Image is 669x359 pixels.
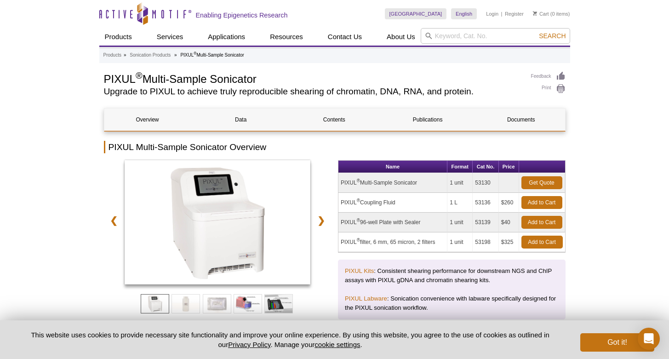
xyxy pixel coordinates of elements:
td: 1 unit [447,213,473,232]
a: PIXUL Kits [345,267,374,274]
td: 53139 [473,213,498,232]
a: Add to Cart [521,196,562,209]
td: $325 [499,232,519,252]
span: Search [539,32,566,40]
td: 1 unit [447,173,473,193]
td: 1 L [447,193,473,213]
p: This website uses cookies to provide necessary site functionality and improve your online experie... [15,330,566,349]
sup: ® [136,70,143,81]
a: Privacy Policy [228,341,270,348]
a: PIXUL Labware [345,295,387,302]
h2: PIXUL Multi-Sample Sonicator Overview [104,141,566,153]
button: Search [536,32,568,40]
a: Sonication Products [130,51,171,59]
a: Overview [104,109,191,131]
li: PIXUL Multi-Sample Sonicator [180,52,244,58]
button: cookie settings [314,341,360,348]
td: PIXUL Coupling Fluid [338,193,447,213]
sup: ® [194,51,196,56]
a: Contact Us [322,28,367,46]
p: : Consistent shearing performance for downstream NGS and ChIP assays with PIXUL gDNA and chromati... [345,266,559,285]
th: Price [499,161,519,173]
a: PIXUL Multi-Sample Sonicator [125,160,311,287]
a: Data [198,109,284,131]
a: About Us [381,28,421,46]
td: PIXUL 96-well Plate with Sealer [338,213,447,232]
a: Contents [291,109,377,131]
button: Got it! [580,333,654,352]
td: PIXUL Multi-Sample Sonicator [338,173,447,193]
sup: ® [357,237,360,243]
a: Products [103,51,121,59]
input: Keyword, Cat. No. [421,28,570,44]
a: Cart [533,11,549,17]
sup: ® [357,218,360,223]
a: Register [505,11,524,17]
a: Documents [478,109,564,131]
li: » [174,52,177,58]
a: Add to Cart [521,216,562,229]
a: ❯ [311,210,331,231]
a: Applications [202,28,251,46]
td: 1 unit [447,232,473,252]
td: $40 [499,213,519,232]
img: Your Cart [533,11,537,16]
h2: Enabling Epigenetics Research [196,11,288,19]
div: Open Intercom Messenger [638,328,660,350]
sup: ® [357,198,360,203]
li: | [501,8,503,19]
a: Add to Cart [521,236,563,249]
li: (0 items) [533,8,570,19]
sup: ® [357,178,360,183]
a: Services [151,28,189,46]
h2: Upgrade to PIXUL to achieve truly reproducible shearing of chromatin, DNA, RNA, and protein. [104,87,522,96]
a: Login [486,11,498,17]
th: Format [447,161,473,173]
li: » [124,52,126,58]
a: Products [99,28,137,46]
a: Print [531,84,566,94]
a: Resources [264,28,309,46]
a: Feedback [531,71,566,81]
td: 53198 [473,232,498,252]
td: 53136 [473,193,498,213]
a: English [451,8,477,19]
a: Publications [384,109,471,131]
a: [GEOGRAPHIC_DATA] [385,8,447,19]
img: PIXUL Multi-Sample Sonicator [125,160,311,284]
th: Cat No. [473,161,498,173]
td: $260 [499,193,519,213]
a: Get Quote [521,176,562,189]
a: ❮ [104,210,124,231]
h1: PIXUL Multi-Sample Sonicator [104,71,522,85]
p: : Sonication convenience with labware specifically designed for the PIXUL sonication workflow. [345,294,559,313]
th: Name [338,161,447,173]
td: PIXUL filter, 6 mm, 65 micron, 2 filters [338,232,447,252]
td: 53130 [473,173,498,193]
